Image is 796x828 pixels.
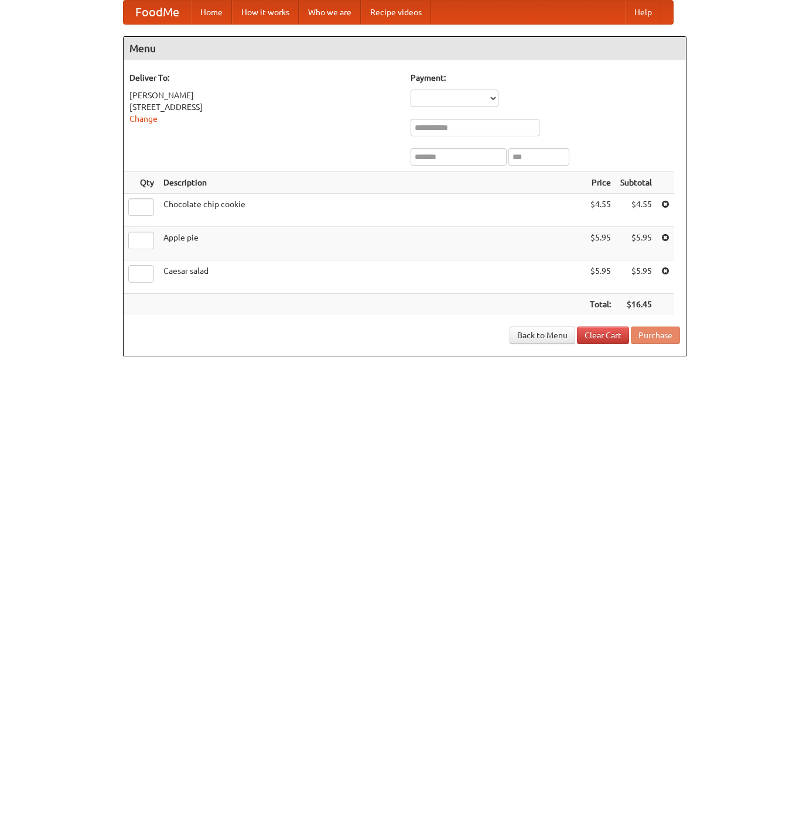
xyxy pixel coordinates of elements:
[129,114,158,123] a: Change
[616,227,657,260] td: $5.95
[585,260,616,294] td: $5.95
[299,1,361,24] a: Who we are
[124,37,686,60] h4: Menu
[585,294,616,315] th: Total:
[616,194,657,227] td: $4.55
[124,1,191,24] a: FoodMe
[585,172,616,194] th: Price
[577,327,629,344] a: Clear Cart
[585,227,616,260] td: $5.95
[411,72,680,84] h5: Payment:
[510,327,575,344] a: Back to Menu
[631,327,680,344] button: Purchase
[616,260,657,294] td: $5.95
[616,172,657,194] th: Subtotal
[159,260,585,294] td: Caesar salad
[129,90,399,101] div: [PERSON_NAME]
[616,294,657,315] th: $16.45
[361,1,431,24] a: Recipe videos
[124,172,159,194] th: Qty
[159,194,585,227] td: Chocolate chip cookie
[625,1,661,24] a: Help
[129,72,399,84] h5: Deliver To:
[232,1,299,24] a: How it works
[159,172,585,194] th: Description
[585,194,616,227] td: $4.55
[159,227,585,260] td: Apple pie
[129,101,399,113] div: [STREET_ADDRESS]
[191,1,232,24] a: Home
